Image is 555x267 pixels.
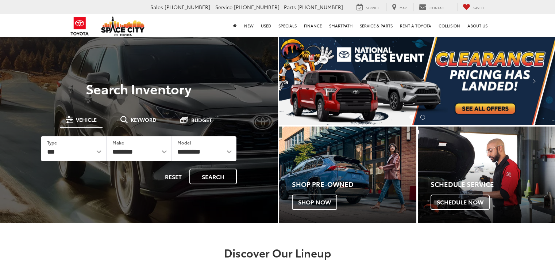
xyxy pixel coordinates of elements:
h4: Schedule Service [431,181,555,188]
li: Go to slide number 2. [420,115,425,120]
a: Specials [275,14,300,37]
div: Toyota [418,127,555,223]
label: Model [177,139,191,146]
a: Shop Pre-Owned Shop Now [279,127,416,223]
a: About Us [464,14,491,37]
a: New [240,14,257,37]
span: Service [366,5,379,10]
a: Collision [435,14,464,37]
a: Service [351,3,385,11]
button: Click to view previous picture. [279,51,320,110]
a: Map [386,3,412,11]
h2: Discover Our Lineup [20,247,535,259]
span: Map [400,5,406,10]
a: Service & Parts [356,14,396,37]
li: Go to slide number 1. [409,115,414,120]
img: Space City Toyota [101,16,145,36]
span: [PHONE_NUMBER] [297,3,343,11]
button: Search [189,169,237,184]
a: Home [230,14,240,37]
a: My Saved Vehicles [457,3,489,11]
button: Click to view next picture. [514,51,555,110]
span: Budget [191,117,212,123]
a: Used [257,14,275,37]
span: Schedule Now [431,195,490,210]
h3: Search Inventory [31,81,247,96]
a: Contact [413,3,451,11]
h4: Shop Pre-Owned [292,181,416,188]
span: Saved [473,5,484,10]
a: Finance [300,14,325,37]
img: Toyota [66,14,93,38]
span: Parts [284,3,296,11]
span: Sales [150,3,163,11]
span: Shop Now [292,195,337,210]
a: Schedule Service Schedule Now [418,127,555,223]
span: [PHONE_NUMBER] [234,3,280,11]
div: Toyota [279,127,416,223]
a: SmartPath [325,14,356,37]
a: Rent a Toyota [396,14,435,37]
label: Make [112,139,124,146]
button: Reset [159,169,188,184]
span: Service [215,3,232,11]
span: Contact [429,5,446,10]
label: Type [47,139,57,146]
span: Vehicle [76,117,97,122]
span: [PHONE_NUMBER] [165,3,210,11]
span: Keyword [131,117,157,122]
